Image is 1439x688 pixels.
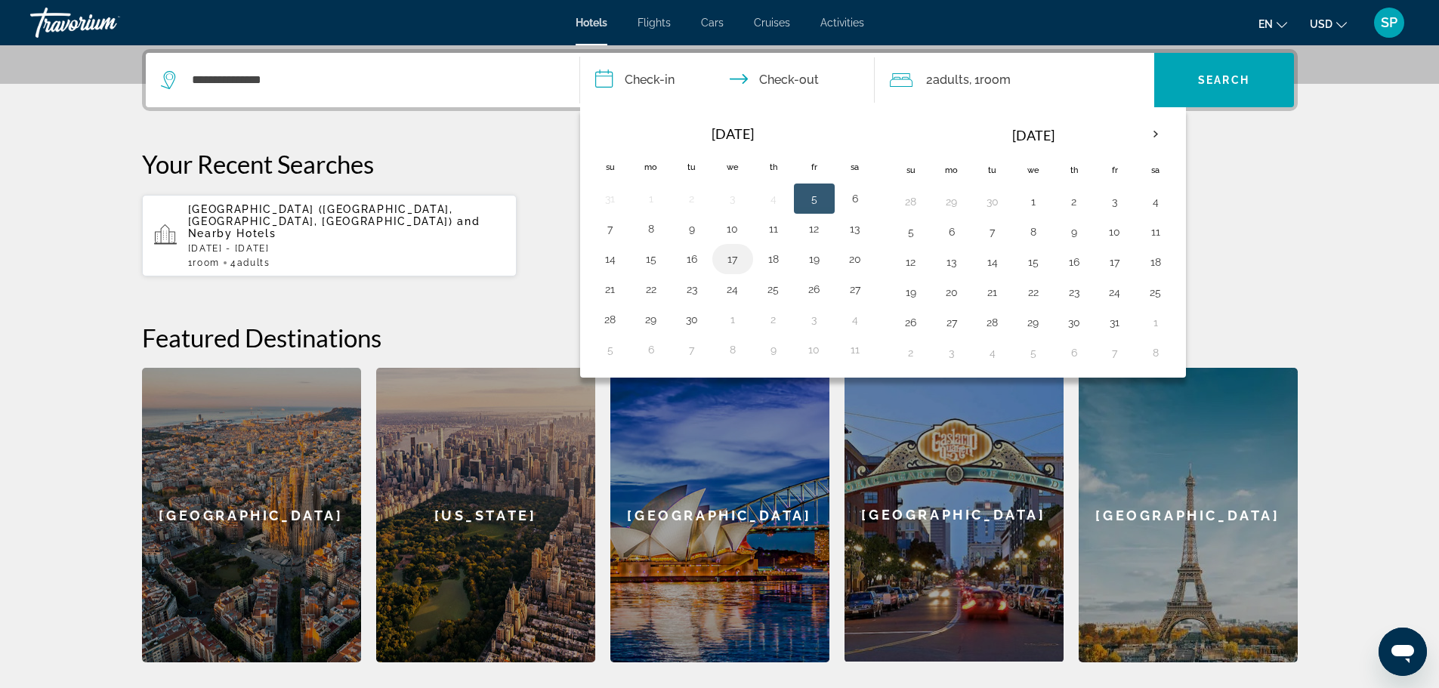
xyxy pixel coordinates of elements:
[980,251,1005,273] button: Day 14
[721,279,745,300] button: Day 24
[1258,13,1287,35] button: Change language
[680,248,704,270] button: Day 16
[639,248,663,270] button: Day 15
[1381,15,1397,30] span: SP
[940,342,964,363] button: Day 3
[598,218,622,239] button: Day 7
[1062,342,1086,363] button: Day 6
[969,69,1011,91] span: , 1
[680,279,704,300] button: Day 23
[802,339,826,360] button: Day 10
[598,279,622,300] button: Day 21
[940,221,964,242] button: Day 6
[237,258,270,268] span: Adults
[1144,191,1168,212] button: Day 4
[680,218,704,239] button: Day 9
[638,17,671,29] a: Flights
[802,188,826,209] button: Day 5
[680,339,704,360] button: Day 7
[1103,342,1127,363] button: Day 7
[980,73,1011,87] span: Room
[802,218,826,239] button: Day 12
[761,309,786,330] button: Day 2
[980,191,1005,212] button: Day 30
[933,73,969,87] span: Adults
[1062,251,1086,273] button: Day 16
[1144,251,1168,273] button: Day 18
[639,218,663,239] button: Day 8
[1021,251,1045,273] button: Day 15
[980,342,1005,363] button: Day 4
[1103,251,1127,273] button: Day 17
[598,248,622,270] button: Day 14
[1198,74,1249,86] span: Search
[843,188,867,209] button: Day 6
[598,309,622,330] button: Day 28
[899,312,923,333] button: Day 26
[1144,342,1168,363] button: Day 8
[1103,191,1127,212] button: Day 3
[1021,282,1045,303] button: Day 22
[142,194,517,277] button: [GEOGRAPHIC_DATA] ([GEOGRAPHIC_DATA], [GEOGRAPHIC_DATA], [GEOGRAPHIC_DATA]) and Nearby Hotels[DAT...
[940,312,964,333] button: Day 27
[721,339,745,360] button: Day 8
[761,188,786,209] button: Day 4
[721,188,745,209] button: Day 3
[940,251,964,273] button: Day 13
[980,282,1005,303] button: Day 21
[639,339,663,360] button: Day 6
[761,218,786,239] button: Day 11
[721,309,745,330] button: Day 1
[1103,312,1127,333] button: Day 31
[188,243,505,254] p: [DATE] - [DATE]
[931,117,1135,153] th: [DATE]
[1144,221,1168,242] button: Day 11
[1379,628,1427,676] iframe: Button to launch messaging window
[30,3,181,42] a: Travorium
[1062,191,1086,212] button: Day 2
[1021,342,1045,363] button: Day 5
[639,279,663,300] button: Day 22
[802,279,826,300] button: Day 26
[843,339,867,360] button: Day 11
[843,248,867,270] button: Day 20
[1310,18,1332,30] span: USD
[761,279,786,300] button: Day 25
[610,368,829,662] a: [GEOGRAPHIC_DATA]
[376,368,595,662] a: [US_STATE]
[598,339,622,360] button: Day 5
[845,368,1064,662] div: [GEOGRAPHIC_DATA]
[146,53,1294,107] div: Search widget
[142,149,1298,179] p: Your Recent Searches
[1154,53,1294,107] button: Search
[230,258,270,268] span: 4
[940,282,964,303] button: Day 20
[193,258,220,268] span: Room
[721,248,745,270] button: Day 17
[188,203,453,227] span: [GEOGRAPHIC_DATA] ([GEOGRAPHIC_DATA], [GEOGRAPHIC_DATA], [GEOGRAPHIC_DATA])
[875,53,1154,107] button: Travelers: 2 adults, 0 children
[701,17,724,29] a: Cars
[576,17,607,29] span: Hotels
[580,53,875,107] button: Check in and out dates
[639,309,663,330] button: Day 29
[802,309,826,330] button: Day 3
[802,248,826,270] button: Day 19
[721,218,745,239] button: Day 10
[940,191,964,212] button: Day 29
[1144,282,1168,303] button: Day 25
[761,248,786,270] button: Day 18
[680,188,704,209] button: Day 2
[899,282,923,303] button: Day 19
[761,339,786,360] button: Day 9
[1062,221,1086,242] button: Day 9
[899,191,923,212] button: Day 28
[1079,368,1298,662] a: [GEOGRAPHIC_DATA]
[1021,221,1045,242] button: Day 8
[754,17,790,29] a: Cruises
[188,215,480,239] span: and Nearby Hotels
[1310,13,1347,35] button: Change currency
